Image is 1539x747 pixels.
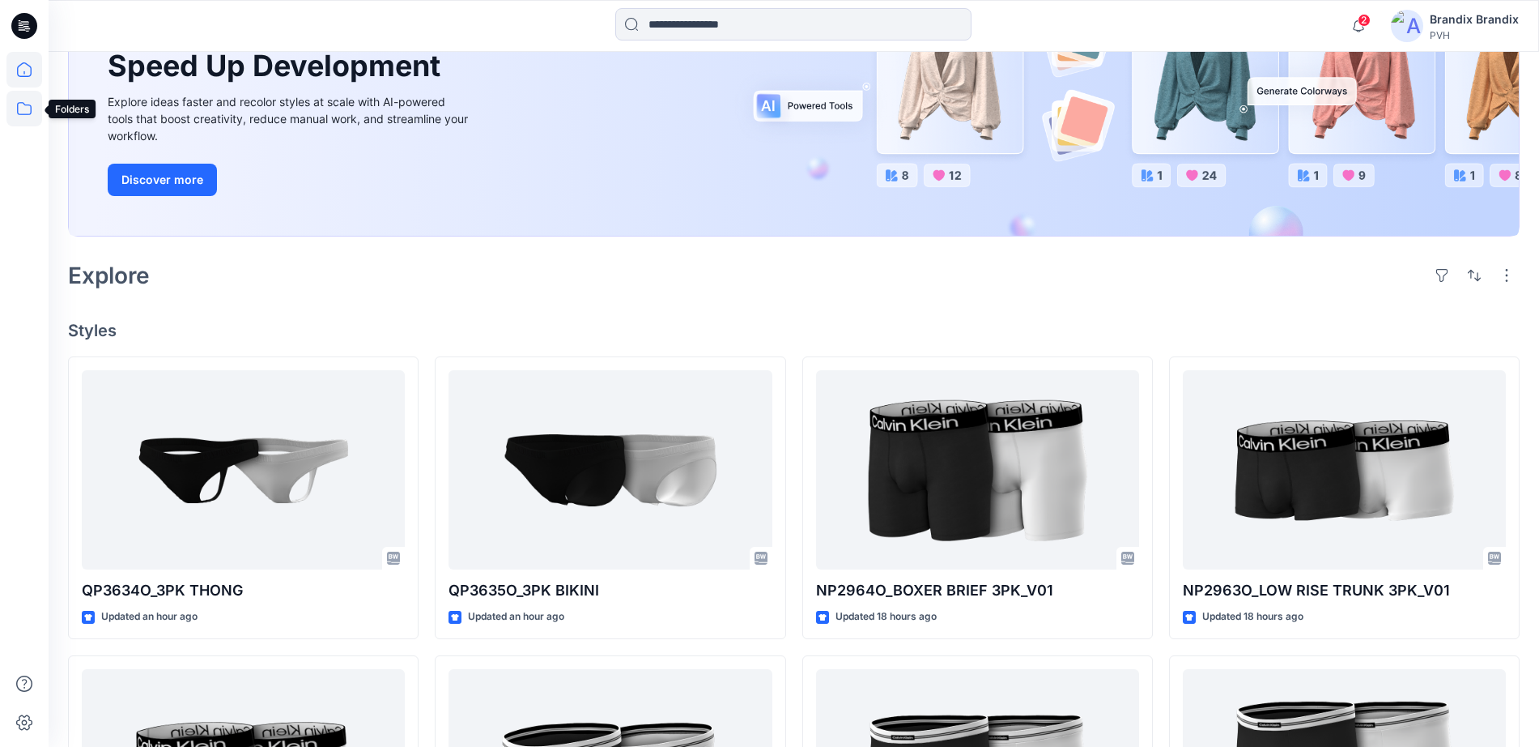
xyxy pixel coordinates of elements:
img: avatar [1391,10,1423,42]
a: Discover more [108,164,472,196]
p: Updated an hour ago [101,608,198,625]
a: QP3634O_3PK THONG [82,370,405,570]
span: 2 [1358,14,1371,27]
div: Explore ideas faster and recolor styles at scale with AI-powered tools that boost creativity, red... [108,93,472,144]
h2: Explore [68,263,150,288]
a: NP2964O_BOXER BRIEF 3PK_V01 [816,370,1139,570]
p: Updated 18 hours ago [1202,608,1303,625]
div: Brandix Brandix [1430,10,1519,29]
p: QP3635O_3PK BIKINI [449,579,772,602]
a: NP2963O_LOW RISE TRUNK 3PK_V01 [1183,370,1506,570]
p: NP2963O_LOW RISE TRUNK 3PK_V01 [1183,579,1506,602]
div: PVH [1430,29,1519,41]
h4: Styles [68,321,1520,340]
p: Updated 18 hours ago [835,608,937,625]
button: Discover more [108,164,217,196]
p: NP2964O_BOXER BRIEF 3PK_V01 [816,579,1139,602]
a: QP3635O_3PK BIKINI [449,370,772,570]
p: Updated an hour ago [468,608,564,625]
p: QP3634O_3PK THONG [82,579,405,602]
